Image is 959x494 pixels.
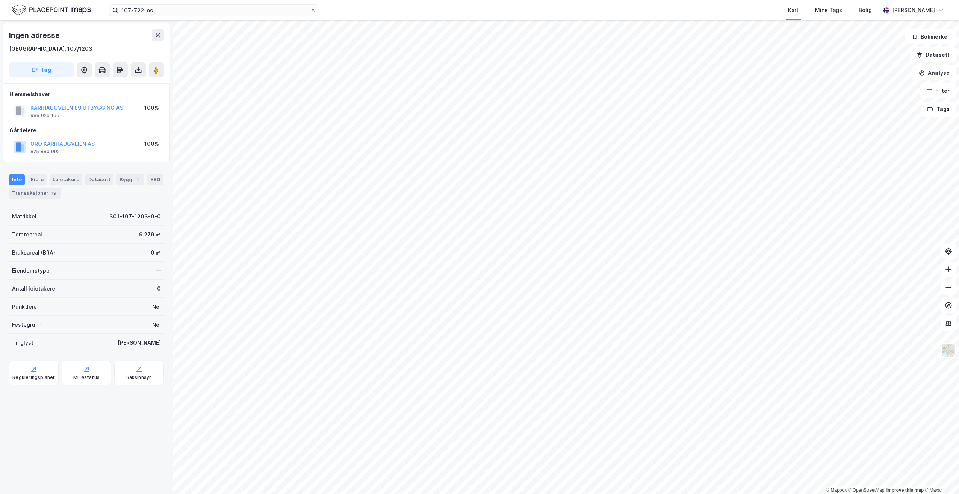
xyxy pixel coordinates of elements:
[905,29,956,44] button: Bokmerker
[12,230,42,239] div: Tomteareal
[12,302,37,311] div: Punktleie
[859,6,872,15] div: Bolig
[921,458,959,494] div: Kontrollprogram for chat
[73,374,100,380] div: Miljøstatus
[9,62,74,77] button: Tag
[12,248,55,257] div: Bruksareal (BRA)
[151,248,161,257] div: 0 ㎡
[9,90,163,99] div: Hjemmelshaver
[109,212,161,221] div: 301-107-1203-0-0
[118,5,310,16] input: Søk på adresse, matrikkel, gårdeiere, leietakere eller personer
[147,174,163,185] div: ESG
[910,47,956,62] button: Datasett
[12,374,55,380] div: Reguleringsplaner
[144,103,159,112] div: 100%
[848,488,885,493] a: OpenStreetMap
[85,174,113,185] div: Datasett
[941,343,956,358] img: Z
[912,65,956,80] button: Analyse
[12,212,36,221] div: Matrikkel
[788,6,799,15] div: Kart
[156,266,161,275] div: —
[118,338,161,347] div: [PERSON_NAME]
[9,126,163,135] div: Gårdeiere
[134,176,141,183] div: 1
[826,488,847,493] a: Mapbox
[28,174,47,185] div: Eiere
[12,266,50,275] div: Eiendomstype
[126,374,152,380] div: Saksinnsyn
[892,6,935,15] div: [PERSON_NAME]
[12,320,41,329] div: Festegrunn
[921,102,956,117] button: Tags
[9,44,92,53] div: [GEOGRAPHIC_DATA], 107/1203
[9,29,61,41] div: Ingen adresse
[157,284,161,293] div: 0
[152,320,161,329] div: Nei
[50,174,82,185] div: Leietakere
[12,338,33,347] div: Tinglyst
[920,83,956,98] button: Filter
[921,458,959,494] iframe: Chat Widget
[9,174,25,185] div: Info
[886,488,924,493] a: Improve this map
[9,188,61,199] div: Transaksjoner
[12,3,91,17] img: logo.f888ab2527a4732fd821a326f86c7f29.svg
[139,230,161,239] div: 9 279 ㎡
[50,189,58,197] div: 19
[30,112,59,118] div: 988 026 166
[815,6,842,15] div: Mine Tags
[12,284,55,293] div: Antall leietakere
[116,174,144,185] div: Bygg
[152,302,161,311] div: Nei
[144,139,159,149] div: 100%
[30,149,60,155] div: 825 880 992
